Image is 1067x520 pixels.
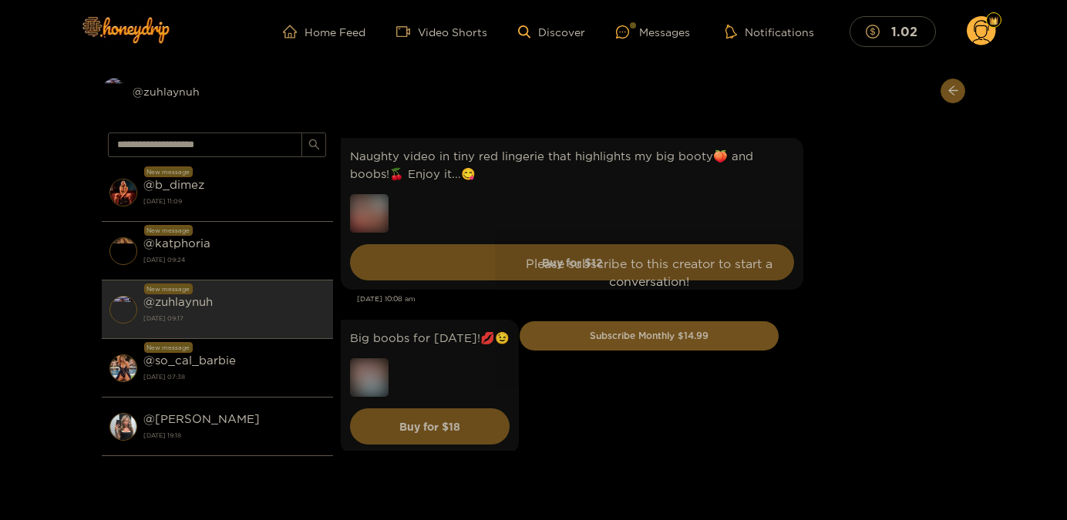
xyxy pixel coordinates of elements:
div: New message [144,283,193,294]
strong: @ b_dimez [143,178,204,191]
a: Discover [518,25,585,39]
strong: [DATE] 07:38 [143,370,325,384]
strong: [DATE] 09:17 [143,311,325,325]
strong: @ katphoria [143,237,210,250]
button: search [301,133,326,157]
span: home [283,25,305,39]
strong: @ [PERSON_NAME] [143,412,260,425]
button: Subscribe Monthly $14.99 [520,321,779,351]
a: Home Feed [283,25,365,39]
button: arrow-left [941,79,965,103]
img: conversation [109,179,137,206]
a: Video Shorts [396,25,487,39]
button: 1.02 [850,16,936,46]
div: New message [144,342,193,353]
img: conversation [109,354,137,382]
strong: [DATE] 19:18 [143,428,325,442]
div: New message [144,166,193,177]
strong: [DATE] 09:24 [143,253,325,267]
img: conversation [109,237,137,265]
strong: [DATE] 11:09 [143,194,325,208]
button: Notifications [721,24,819,39]
img: Fan Level [989,16,998,25]
img: conversation [109,296,137,324]
span: video-camera [396,25,418,39]
span: search [308,139,320,152]
strong: @ so_cal_barbie [143,354,236,367]
div: Messages [616,23,690,41]
span: dollar [866,25,887,39]
div: @zuhlaynuh [102,79,333,103]
strong: @ zuhlaynuh [143,295,213,308]
p: Please subscribe to this creator to start a conversation! [520,255,779,290]
img: conversation [109,413,137,441]
mark: 1.02 [889,23,920,39]
span: arrow-left [948,85,959,98]
div: New message [144,225,193,236]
